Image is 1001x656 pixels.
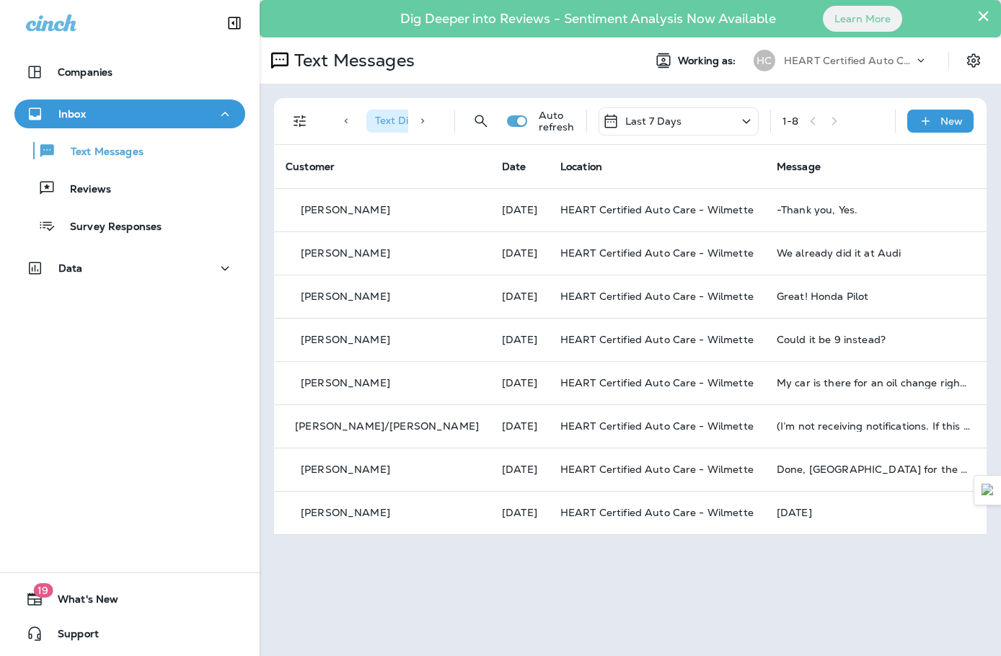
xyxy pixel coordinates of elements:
[823,6,902,32] button: Learn More
[14,585,245,613] button: 19What's New
[14,136,245,166] button: Text Messages
[560,203,754,216] span: HEART Certified Auto Care - Wilmette
[43,593,118,611] span: What's New
[58,66,113,78] p: Companies
[214,9,255,37] button: Collapse Sidebar
[502,507,537,518] p: Sep 26, 2025 11:37 AM
[301,377,390,389] p: [PERSON_NAME]
[502,204,537,216] p: Sep 30, 2025 09:06 AM
[560,247,754,260] span: HEART Certified Auto Care - Wilmette
[502,291,537,302] p: Sep 29, 2025 01:44 PM
[777,160,821,173] span: Message
[502,420,537,432] p: Sep 29, 2025 09:01 AM
[784,55,914,66] p: HEART Certified Auto Care
[358,17,818,21] p: Dig Deeper into Reviews - Sentiment Analysis Now Available
[56,183,111,197] p: Reviews
[625,115,682,127] p: Last 7 Days
[301,291,390,302] p: [PERSON_NAME]
[982,484,995,497] img: Detect Auto
[560,420,754,433] span: HEART Certified Auto Care - Wilmette
[777,507,970,518] div: Today
[14,99,245,128] button: Inbox
[777,334,970,345] div: Could it be 9 instead?
[14,173,245,203] button: Reviews
[777,291,970,302] div: Great! Honda Pilot
[560,463,754,476] span: HEART Certified Auto Care - Wilmette
[286,107,314,136] button: Filters
[777,377,970,389] div: My car is there for an oil change right now
[961,48,987,74] button: Settings
[678,55,739,67] span: Working as:
[976,4,990,27] button: Close
[777,464,970,475] div: Done, tx for the opportunity
[777,204,970,216] div: -Thank you, Yes.
[375,114,490,127] span: Text Direction : Incoming
[14,619,245,648] button: Support
[782,115,798,127] div: 1 - 8
[777,420,970,432] div: (I’m not receiving notifications. If this is urgent, reply “urgent” to send a notification throug...
[940,115,963,127] p: New
[502,247,537,259] p: Sep 29, 2025 03:03 PM
[301,464,390,475] p: [PERSON_NAME]
[502,377,537,389] p: Sep 29, 2025 09:06 AM
[14,210,245,241] button: Survey Responses
[56,221,162,234] p: Survey Responses
[14,254,245,283] button: Data
[754,50,775,71] div: HC
[301,507,390,518] p: [PERSON_NAME]
[288,50,415,71] p: Text Messages
[43,628,99,645] span: Support
[301,204,390,216] p: [PERSON_NAME]
[366,110,513,133] div: Text Direction:Incoming
[777,247,970,259] div: We already did it at Audi
[502,464,537,475] p: Sep 26, 2025 03:58 PM
[14,58,245,87] button: Companies
[467,107,495,136] button: Search Messages
[502,160,526,173] span: Date
[560,506,754,519] span: HEART Certified Auto Care - Wilmette
[286,160,335,173] span: Customer
[56,146,144,159] p: Text Messages
[502,334,537,345] p: Sep 29, 2025 10:53 AM
[560,376,754,389] span: HEART Certified Auto Care - Wilmette
[539,110,575,133] p: Auto refresh
[33,583,53,598] span: 19
[560,333,754,346] span: HEART Certified Auto Care - Wilmette
[301,334,390,345] p: [PERSON_NAME]
[560,160,602,173] span: Location
[301,247,390,259] p: [PERSON_NAME]
[295,420,479,432] p: [PERSON_NAME]/[PERSON_NAME]
[58,262,83,274] p: Data
[560,290,754,303] span: HEART Certified Auto Care - Wilmette
[58,108,86,120] p: Inbox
